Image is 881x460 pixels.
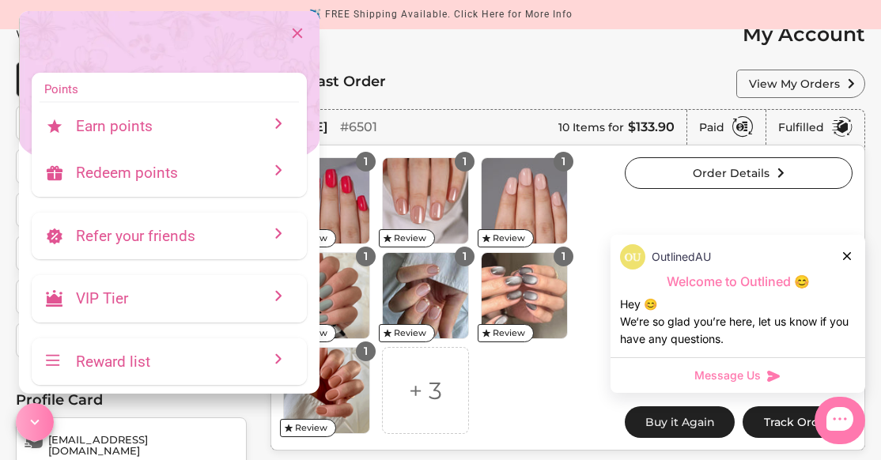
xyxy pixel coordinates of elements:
div: Profile Card [16,390,247,411]
a: Golden Sunset [382,252,469,339]
div: #6501 [340,110,377,145]
img: Translation missing: en.Misty Moonstone [284,253,369,338]
a: Flame Kissed [283,157,370,244]
div: Fulfilled [778,110,853,145]
p: Points [44,82,294,96]
div: 1 [356,247,376,266]
div: 1 [356,152,376,172]
a: Orders [16,105,247,141]
div: 10 Items for [558,110,687,145]
button: Outlined Club [16,236,247,271]
button: Help Center [16,279,247,315]
div: Refer your friends [32,213,307,259]
div: Reward list [32,338,307,385]
p: OutlinedAU [652,248,711,266]
a: Account [16,62,247,97]
a: Tracking [16,149,247,184]
div: 1 [455,152,475,172]
span: $133.90 [628,119,675,134]
a: Soft Almond [382,157,469,244]
div: Paid [699,110,766,145]
img: Translation missing: en.Golden Sunset [383,253,468,338]
a: Review [379,324,435,342]
img: Translation missing: en.Smoky Slate [482,253,567,338]
a: Misty Moonstone [283,252,370,339]
p: VIP Tier [76,289,275,307]
p: Refer your friends [76,227,275,245]
div: ✈️ FREE Shipping Available. Click Here for More Info [309,6,573,23]
span: Track Order [764,417,831,428]
button: close [275,11,320,55]
div: 1 [455,247,475,266]
span: Message Us [694,368,761,383]
div: Hey 😊 We‘re so glad you’re here, let us know if you have any questions. [620,296,856,348]
a: Review [280,419,336,437]
a: Honeydew Melody [283,347,370,434]
div: 1 [554,247,573,266]
a: Order Details [625,157,853,189]
p: Earn points [76,117,275,135]
button: + 3 [382,347,469,434]
div: [EMAIL_ADDRESS][DOMAIN_NAME] [25,434,234,456]
div: 1 [356,341,376,361]
img: Translation missing: en.Honeydew Melody [284,348,369,433]
p: Reward list [76,353,275,371]
div: Redeem points [32,149,307,196]
a: View My Orders [736,70,865,98]
button: Buy it Again [625,406,735,438]
img: Translation missing: en.Flame Kissed [284,158,369,243]
a: Profile [16,192,247,228]
img: data:image/png;base64,iVBORw0KGgoAAAANSUhEUgAAACQAAAAkCAYAAADhAJiYAAACJklEQVR4AexUO28TQRice/mFQxI... [620,244,645,270]
div: VIP Tier [32,275,307,322]
a: Review [478,324,534,342]
span: Your Last Order [270,71,386,92]
p: Redeem points [76,164,275,182]
p: Welcome to Outlined 😊 [620,273,856,290]
div: 1 [554,152,573,172]
img: Translation missing: en.Soft Almond [383,158,468,243]
a: Review [379,229,435,247]
button: Logout [16,322,247,358]
span: My Account [743,22,865,46]
div: Welcome, [16,26,124,46]
a: Natural Blush [481,157,568,244]
img: Translation missing: en.Natural Blush [482,158,567,243]
div: Earn points [32,103,307,149]
button: Open Joy popup [16,403,54,441]
a: Review [478,229,534,247]
a: Smoky Slate [481,252,568,339]
span: Buy it Again [645,417,715,428]
button: Track Order [743,406,853,438]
